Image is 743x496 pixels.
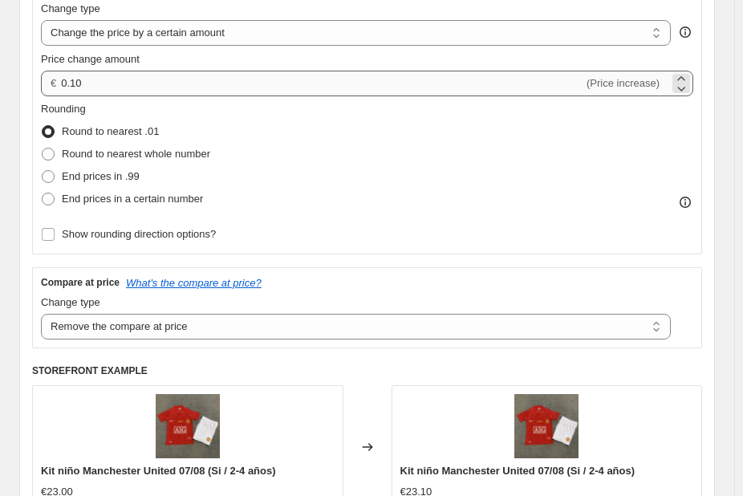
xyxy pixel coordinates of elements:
[677,24,693,40] div: help
[126,277,262,289] button: What's the compare at price?
[41,53,140,65] span: Price change amount
[62,193,203,205] span: End prices in a certain number
[41,2,100,14] span: Change type
[41,465,276,477] span: Kit niño Manchester United 07/08 (Si / 2-4 años)
[41,296,100,308] span: Change type
[514,394,579,458] img: 6b69788c_80x.jpg
[32,364,702,377] h6: STOREFRONT EXAMPLE
[400,465,635,477] span: Kit niño Manchester United 07/08 (Si / 2-4 años)
[587,77,660,89] span: (Price increase)
[62,148,210,160] span: Round to nearest whole number
[62,228,216,240] span: Show rounding direction options?
[61,71,583,96] input: -10.00
[41,103,86,115] span: Rounding
[41,276,120,289] h3: Compare at price
[156,394,220,458] img: 6b69788c_80x.jpg
[62,170,140,182] span: End prices in .99
[51,77,56,89] span: €
[62,125,159,137] span: Round to nearest .01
